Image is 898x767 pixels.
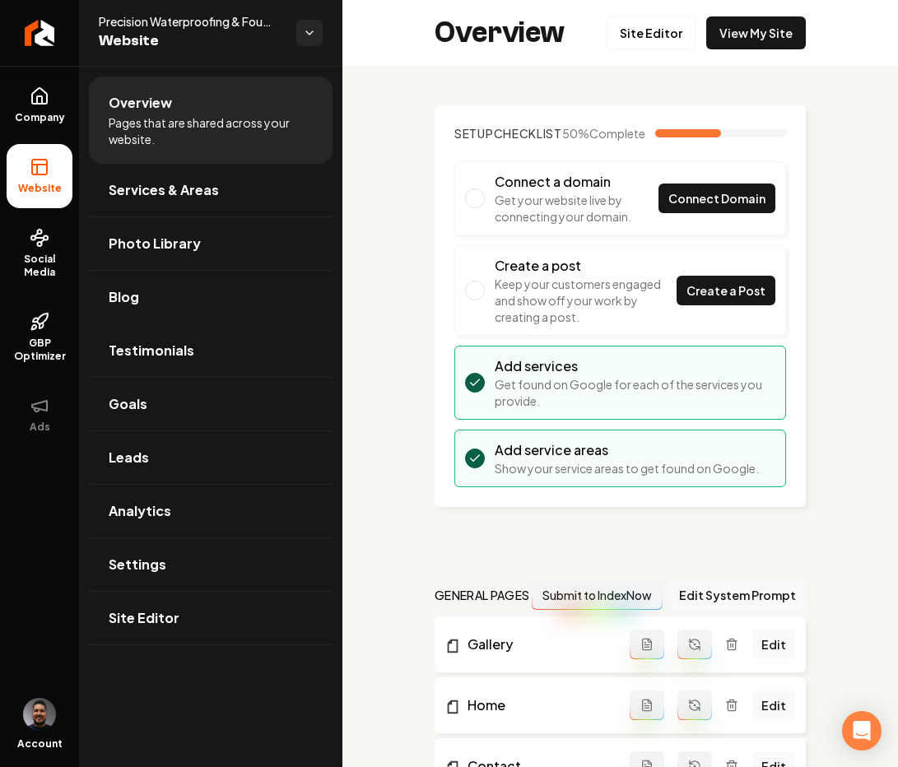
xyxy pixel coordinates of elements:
span: Site Editor [109,608,179,628]
h2: general pages [435,587,530,603]
a: Site Editor [606,16,696,49]
span: Blog [109,287,139,307]
span: Ads [23,421,57,434]
h2: Overview [435,16,565,49]
p: Get your website live by connecting your domain. [495,192,658,225]
img: Daniel Humberto Ortega Celis [23,698,56,731]
span: 50 % [562,125,645,142]
span: GBP Optimizer [7,337,72,363]
span: Testimonials [109,341,194,360]
a: Settings [89,538,333,591]
span: Photo Library [109,234,201,253]
p: Get found on Google for each of the services you provide. [495,376,775,409]
span: Settings [109,555,166,574]
span: Goals [109,394,147,414]
div: Open Intercom Messenger [842,711,882,751]
a: Blog [89,271,333,323]
span: Create a Post [686,282,765,300]
span: Connect Domain [668,190,765,207]
span: Analytics [109,501,171,521]
a: Connect Domain [658,184,775,213]
span: Precision Waterproofing & Foundation Repair [99,13,283,30]
span: Services & Areas [109,180,219,200]
h3: Create a post [495,256,677,276]
span: Pages that are shared across your website. [109,114,313,147]
span: Leads [109,448,149,467]
a: Edit [751,690,796,720]
a: Testimonials [89,324,333,377]
button: Add admin page prompt [630,690,664,720]
a: Company [7,73,72,137]
a: Analytics [89,485,333,537]
a: Photo Library [89,217,333,270]
span: Setup [454,126,494,141]
a: Home [444,695,630,715]
span: Complete [589,126,645,141]
h3: Add services [495,356,775,376]
span: Company [8,111,72,124]
a: Site Editor [89,592,333,644]
img: Rebolt Logo [25,20,55,46]
button: Edit System Prompt [669,580,806,610]
a: Social Media [7,215,72,292]
a: View My Site [706,16,806,49]
a: GBP Optimizer [7,299,72,376]
span: Overview [109,93,172,113]
span: Social Media [7,253,72,279]
a: Services & Areas [89,164,333,216]
p: Keep your customers engaged and show off your work by creating a post. [495,276,677,325]
h3: Connect a domain [495,172,658,192]
a: Gallery [444,635,630,654]
a: Goals [89,378,333,430]
span: Website [12,182,68,195]
h2: Checklist [454,125,562,142]
button: Ads [7,383,72,447]
a: Edit [751,630,796,659]
button: Open user button [23,698,56,731]
button: Add admin page prompt [630,630,664,659]
span: Website [99,30,283,53]
span: Account [17,737,63,751]
a: Create a Post [677,276,775,305]
button: Submit to IndexNow [532,580,663,610]
a: Leads [89,431,333,484]
p: Show your service areas to get found on Google. [495,460,759,476]
h3: Add service areas [495,440,759,460]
